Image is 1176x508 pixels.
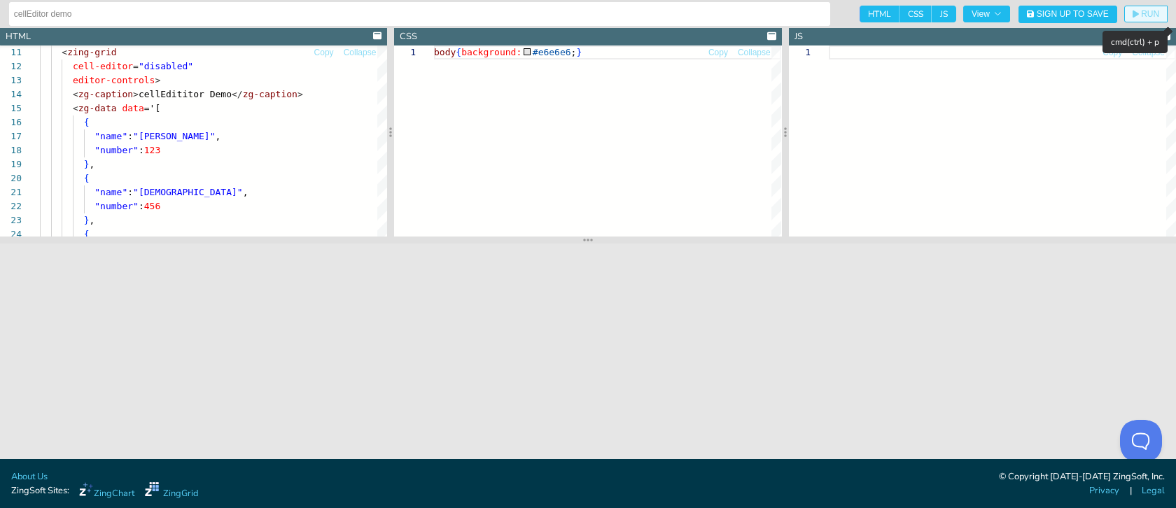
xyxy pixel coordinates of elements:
[999,470,1165,484] div: © Copyright [DATE]-[DATE] ZingSoft, Inc.
[571,47,577,57] span: ;
[1111,36,1159,48] span: cmd(ctrl) + p
[133,131,215,141] span: "[PERSON_NAME]"
[89,159,94,169] span: ,
[1089,484,1119,498] a: Privacy
[434,47,456,57] span: body
[94,131,127,141] span: "name"
[94,187,127,197] span: "name"
[89,215,94,225] span: ,
[14,3,825,25] input: Untitled Demo
[133,187,243,197] span: "[DEMOGRAPHIC_DATA]"
[577,47,582,57] span: }
[73,89,78,99] span: <
[708,46,729,59] button: Copy
[789,45,811,59] div: 1
[461,47,521,57] span: background:
[133,89,139,99] span: >
[84,159,90,169] span: }
[94,145,139,155] span: "number"
[145,482,198,500] a: ZingGrid
[94,201,139,211] span: "number"
[963,6,1010,22] button: View
[1130,484,1132,498] span: |
[84,229,90,239] span: {
[794,30,803,43] div: JS
[1102,46,1123,59] button: Copy
[243,89,297,99] span: zg-caption
[456,47,462,57] span: {
[1142,484,1165,498] a: Legal
[533,47,571,57] span: #e6e6e6
[1037,10,1109,18] span: Sign Up to Save
[139,201,144,211] span: :
[144,103,150,113] span: =
[78,89,133,99] span: zg-caption
[932,6,956,22] span: JS
[972,10,1002,18] span: View
[400,30,417,43] div: CSS
[6,30,31,43] div: HTML
[78,103,117,113] span: zg-data
[127,131,133,141] span: :
[11,470,48,484] a: About Us
[84,173,90,183] span: {
[155,75,160,85] span: >
[73,75,155,85] span: editor-controls
[73,61,133,71] span: cell-editor
[122,103,143,113] span: data
[314,48,334,57] span: Copy
[1132,48,1165,57] span: Collapse
[1120,420,1162,462] iframe: Toggle Customer Support
[860,6,899,22] span: HTML
[11,484,69,498] span: ZingSoft Sites:
[127,187,133,197] span: :
[1141,10,1159,18] span: RUN
[144,201,160,211] span: 456
[297,89,303,99] span: >
[232,89,243,99] span: </
[708,48,728,57] span: Copy
[133,61,139,71] span: =
[394,45,416,59] div: 1
[73,103,78,113] span: <
[1102,48,1122,57] span: Copy
[314,46,335,59] button: Copy
[1018,6,1117,23] button: Sign Up to Save
[899,6,932,22] span: CSS
[139,61,193,71] span: "disabled"
[144,145,160,155] span: 123
[343,46,377,59] button: Collapse
[139,89,232,99] span: cellEdititor Demo
[84,215,90,225] span: }
[860,6,956,22] div: checkbox-group
[84,117,90,127] span: {
[67,47,116,57] span: zing-grid
[79,482,134,500] a: ZingChart
[243,187,248,197] span: ,
[62,47,67,57] span: <
[215,131,220,141] span: ,
[738,48,771,57] span: Collapse
[737,46,771,59] button: Collapse
[344,48,377,57] span: Collapse
[150,103,161,113] span: '[
[1124,6,1168,22] button: RUN
[139,145,144,155] span: :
